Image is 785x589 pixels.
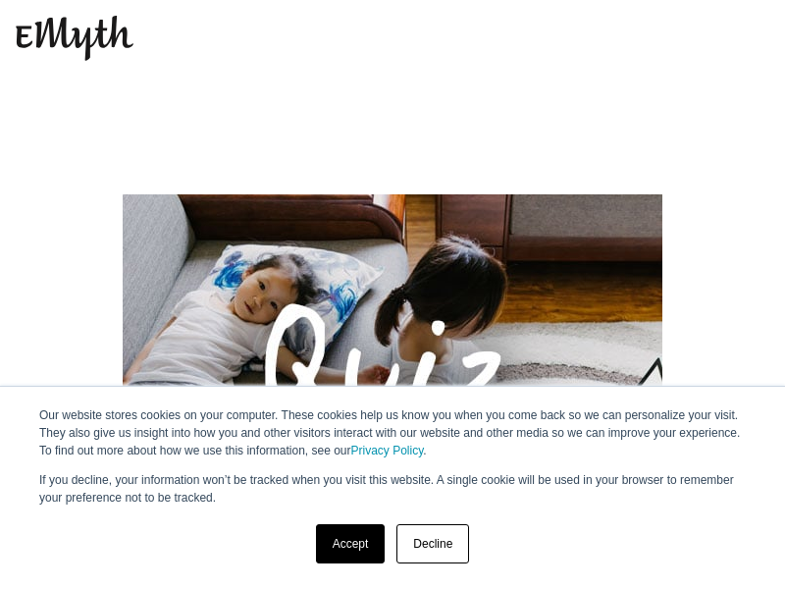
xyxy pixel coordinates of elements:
[16,16,133,61] img: EMyth
[396,524,469,563] a: Decline
[123,194,662,554] img: work life balance quiz
[351,444,424,457] a: Privacy Policy
[39,406,746,459] p: Our website stores cookies on your computer. These cookies help us know you when you come back so...
[316,524,386,563] a: Accept
[687,495,785,589] iframe: Chat Widget
[39,471,746,507] p: If you decline, your information won’t be tracked when you visit this website. A single cookie wi...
